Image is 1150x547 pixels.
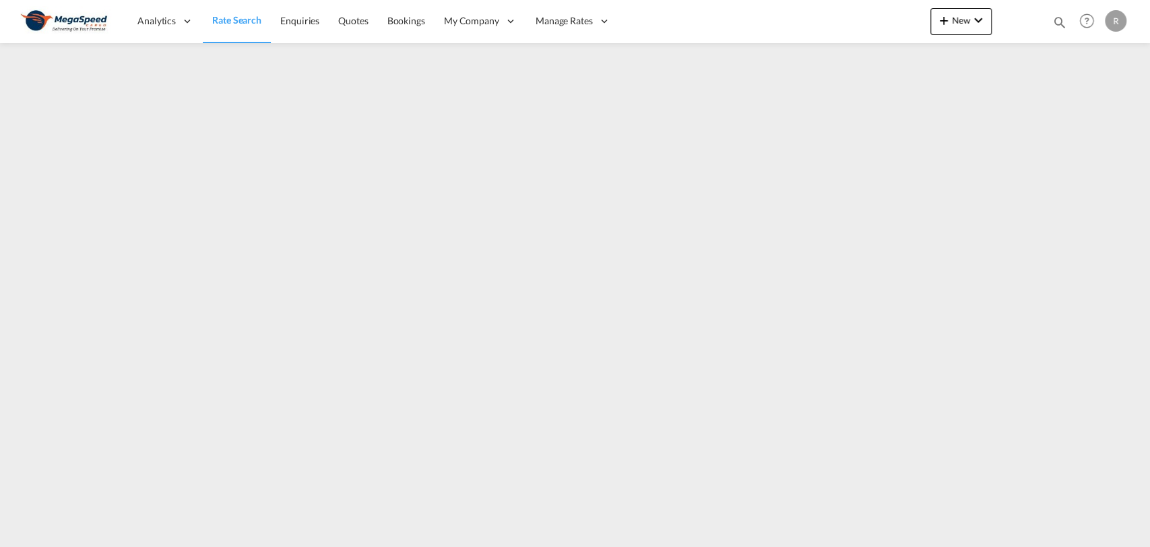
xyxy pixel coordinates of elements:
[936,15,986,26] span: New
[536,14,593,28] span: Manage Rates
[1052,15,1067,35] div: icon-magnify
[20,6,111,36] img: ad002ba0aea611eda5429768204679d3.JPG
[930,8,992,35] button: icon-plus 400-fgNewicon-chevron-down
[137,14,176,28] span: Analytics
[1052,15,1067,30] md-icon: icon-magnify
[1105,10,1126,32] div: R
[338,15,368,26] span: Quotes
[387,15,425,26] span: Bookings
[1075,9,1105,34] div: Help
[444,14,499,28] span: My Company
[212,14,261,26] span: Rate Search
[1075,9,1098,32] span: Help
[280,15,319,26] span: Enquiries
[970,12,986,28] md-icon: icon-chevron-down
[936,12,952,28] md-icon: icon-plus 400-fg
